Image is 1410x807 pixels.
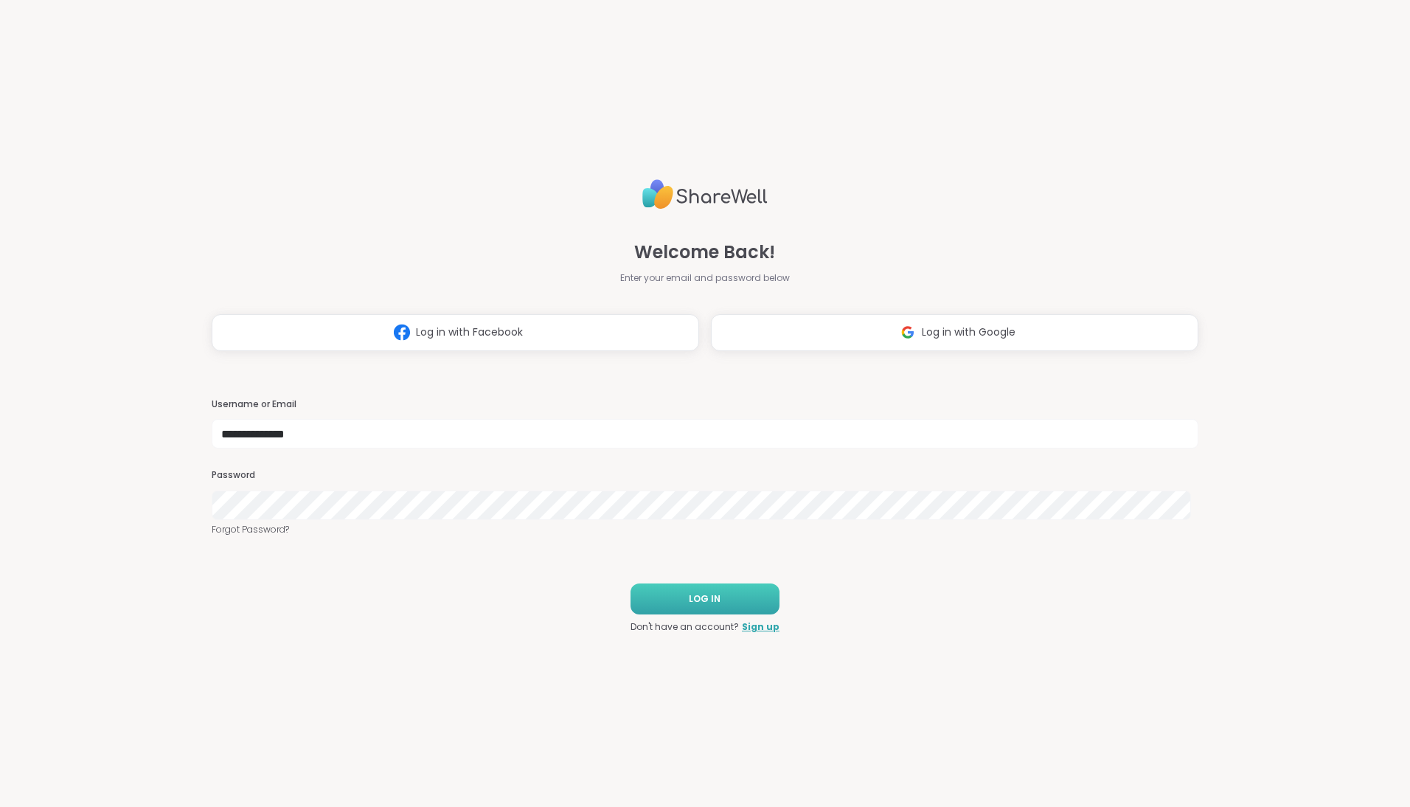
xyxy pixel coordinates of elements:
img: ShareWell Logomark [388,319,416,346]
h3: Username or Email [212,398,1198,411]
span: Enter your email and password below [620,271,790,285]
span: Don't have an account? [631,620,739,634]
img: ShareWell Logomark [894,319,922,346]
button: Log in with Google [711,314,1198,351]
span: Log in with Facebook [416,325,523,340]
h3: Password [212,469,1198,482]
span: LOG IN [689,592,720,606]
a: Forgot Password? [212,523,1198,536]
span: Welcome Back! [634,239,775,266]
span: Log in with Google [922,325,1015,340]
img: ShareWell Logo [642,173,768,215]
a: Sign up [742,620,779,634]
button: Log in with Facebook [212,314,699,351]
button: LOG IN [631,583,779,614]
